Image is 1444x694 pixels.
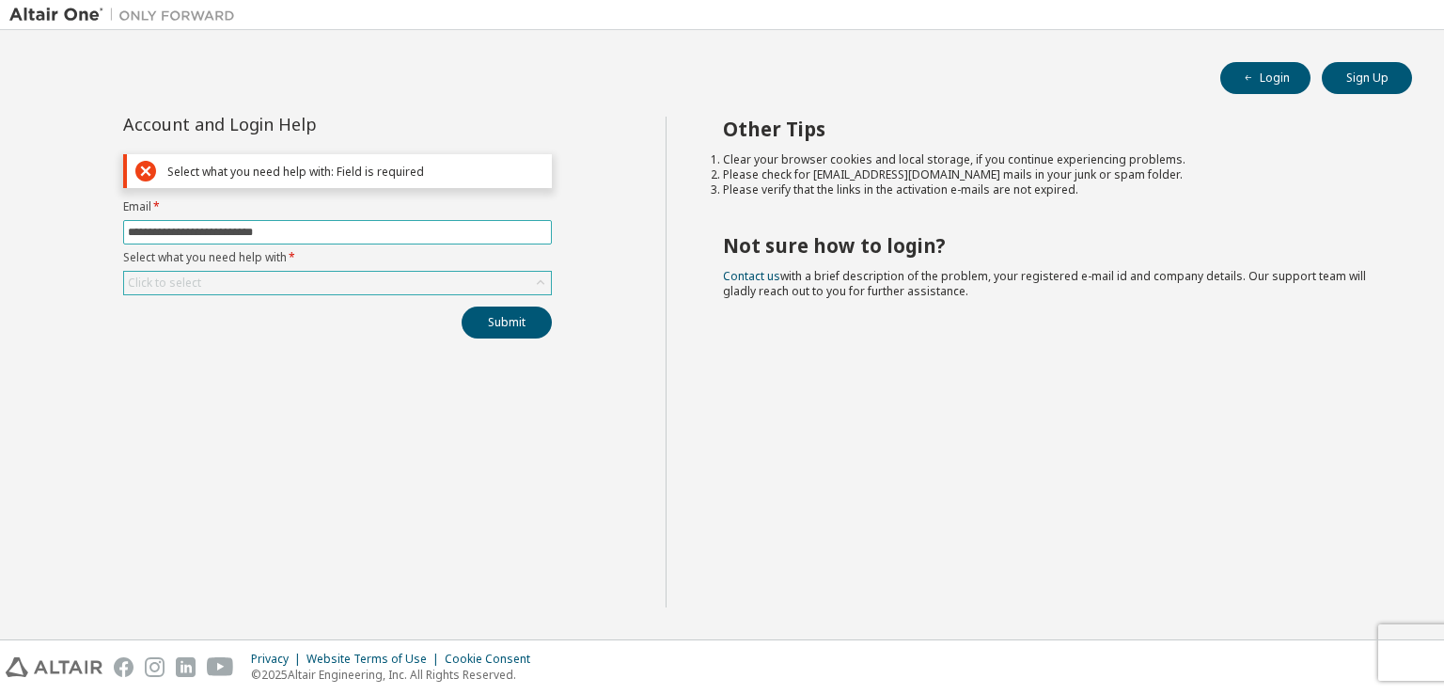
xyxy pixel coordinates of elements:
label: Email [123,199,552,214]
a: Contact us [723,268,780,284]
div: Click to select [124,272,551,294]
img: facebook.svg [114,657,133,677]
div: Click to select [128,276,201,291]
div: Website Terms of Use [306,652,445,667]
div: Account and Login Help [123,117,466,132]
div: Cookie Consent [445,652,541,667]
img: instagram.svg [145,657,165,677]
img: linkedin.svg [176,657,196,677]
label: Select what you need help with [123,250,552,265]
p: © 2025 Altair Engineering, Inc. All Rights Reserved. [251,667,541,683]
button: Sign Up [1322,62,1412,94]
img: altair_logo.svg [6,657,102,677]
li: Please verify that the links in the activation e-mails are not expired. [723,182,1379,197]
li: Please check for [EMAIL_ADDRESS][DOMAIN_NAME] mails in your junk or spam folder. [723,167,1379,182]
button: Submit [462,307,552,339]
span: with a brief description of the problem, your registered e-mail id and company details. Our suppo... [723,268,1366,299]
button: Login [1220,62,1311,94]
img: Altair One [9,6,244,24]
h2: Not sure how to login? [723,233,1379,258]
div: Privacy [251,652,306,667]
h2: Other Tips [723,117,1379,141]
img: youtube.svg [207,657,234,677]
div: Select what you need help with: Field is required [167,165,543,179]
li: Clear your browser cookies and local storage, if you continue experiencing problems. [723,152,1379,167]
